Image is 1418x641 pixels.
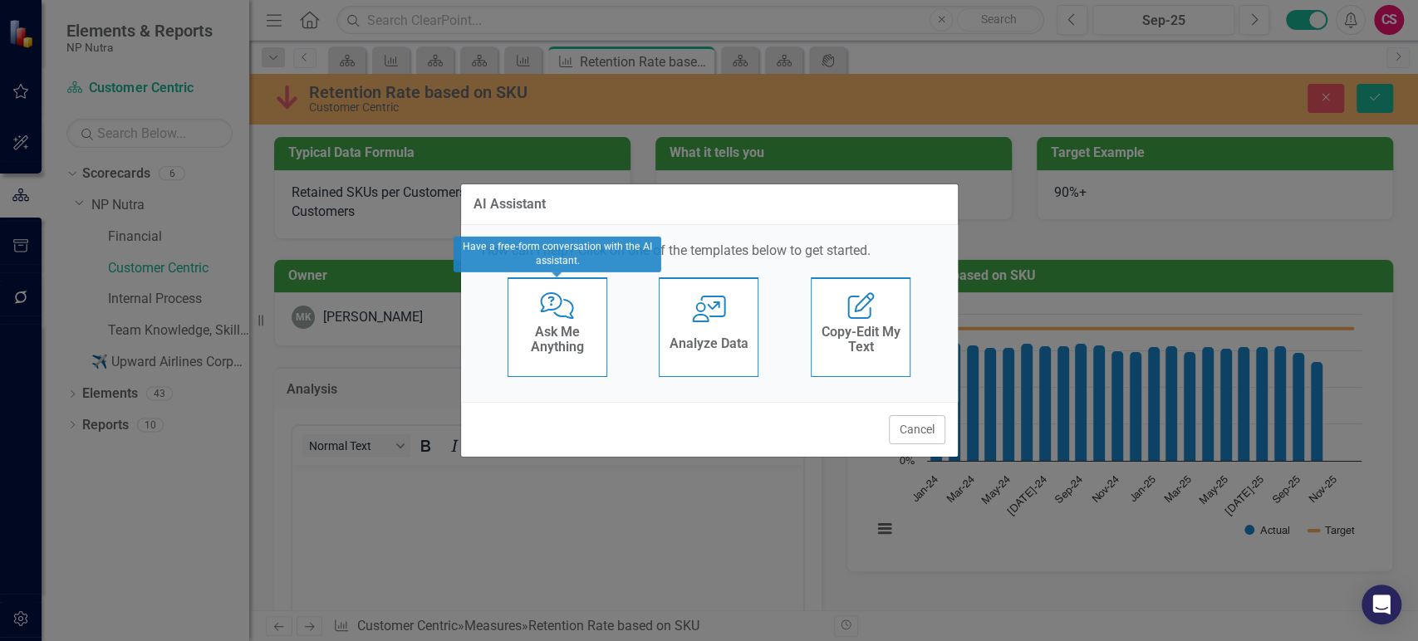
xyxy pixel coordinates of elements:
[454,236,661,272] div: Have a free-form conversation with the AI assistant.
[482,242,937,261] p: How can I help? Click on one of the templates below to get started.
[820,325,901,354] h4: Copy-Edit My Text
[473,197,546,212] div: AI Assistant
[670,336,748,351] h4: Analyze Data
[1362,585,1401,624] div: Open Intercom Messenger
[889,415,945,444] button: Cancel
[517,325,598,354] h4: Ask Me Anything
